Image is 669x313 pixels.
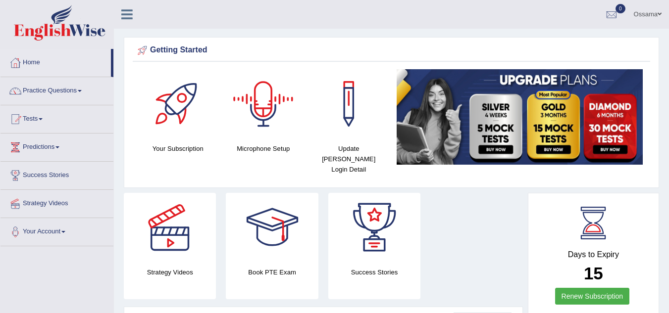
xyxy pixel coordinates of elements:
[0,162,113,186] a: Success Stories
[0,134,113,158] a: Predictions
[584,264,603,283] b: 15
[397,69,643,165] img: small5.jpg
[0,218,113,243] a: Your Account
[226,143,302,154] h4: Microphone Setup
[0,77,113,102] a: Practice Questions
[0,49,111,74] a: Home
[616,4,625,13] span: 0
[135,43,648,58] div: Getting Started
[311,143,387,175] h4: Update [PERSON_NAME] Login Detail
[124,267,216,277] h4: Strategy Videos
[555,288,630,305] a: Renew Subscription
[0,105,113,130] a: Tests
[328,267,420,277] h4: Success Stories
[0,190,113,215] a: Strategy Videos
[226,267,318,277] h4: Book PTE Exam
[140,143,216,154] h4: Your Subscription
[539,250,648,259] h4: Days to Expiry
